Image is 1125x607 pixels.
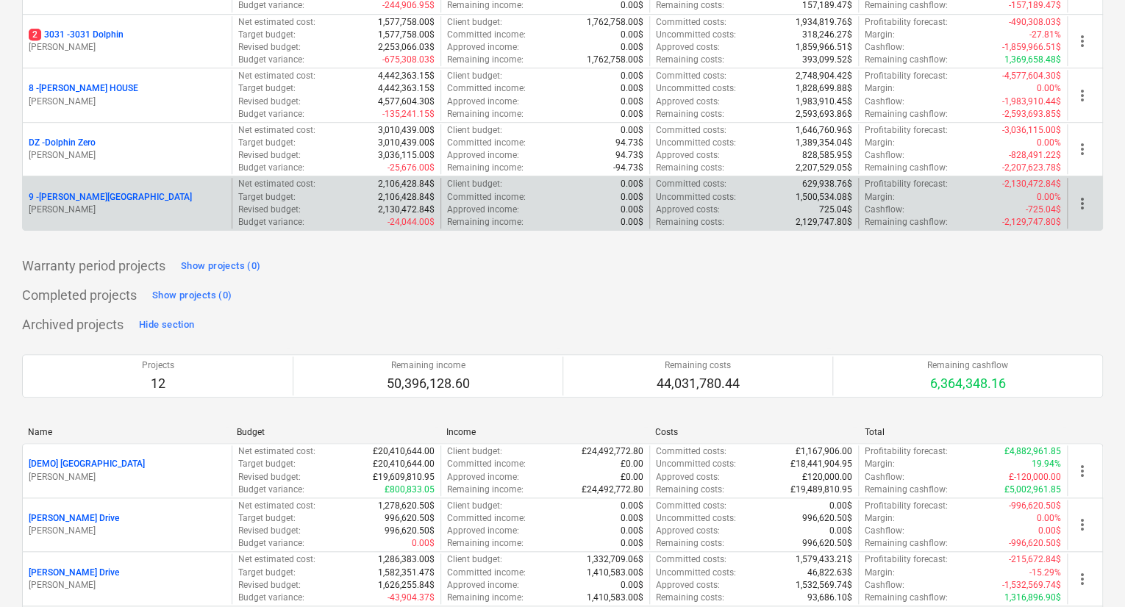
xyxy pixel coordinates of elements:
[865,124,948,137] p: Profitability forecast :
[447,108,524,121] p: Remaining income :
[447,178,502,190] p: Client budget :
[802,178,852,190] p: 629,938.76$
[447,567,526,579] p: Committed income :
[29,458,226,483] div: [DEMO] [GEOGRAPHIC_DATA][PERSON_NAME]
[802,29,852,41] p: 318,246.27$
[378,96,435,108] p: 4,577,604.30$
[656,16,726,29] p: Committed costs :
[656,471,720,484] p: Approved costs :
[238,592,304,604] p: Budget variance :
[829,500,852,512] p: 0.00$
[238,567,296,579] p: Target budget :
[387,592,435,604] p: -43,904.37$
[1051,536,1125,607] div: Chat Widget
[238,162,304,174] p: Budget variance :
[796,108,852,121] p: 2,593,693.86$
[238,525,301,537] p: Revised budget :
[378,149,435,162] p: 3,036,115.00$
[927,375,1008,392] p: 6,364,348.16
[1002,108,1061,121] p: -2,593,693.85$
[582,445,643,458] p: £24,492,772.80
[829,525,852,537] p: 0.00$
[447,82,526,95] p: Committed income :
[656,204,720,216] p: Approved costs :
[447,512,526,525] p: Committed income :
[656,82,736,95] p: Uncommitted costs :
[29,82,138,95] p: 8 - [PERSON_NAME] HOUSE
[656,162,724,174] p: Remaining costs :
[796,96,852,108] p: 1,983,910.45$
[382,108,435,121] p: -135,241.15$
[29,471,226,484] p: [PERSON_NAME]
[621,41,643,54] p: 0.00$
[796,162,852,174] p: 2,207,529.05$
[655,427,852,437] div: Costs
[29,137,226,162] div: DZ -Dolphin Zero[PERSON_NAME]
[796,579,852,592] p: 1,532,569.74$
[385,484,435,496] p: £800,833.05
[238,484,304,496] p: Budget variance :
[796,216,852,229] p: 2,129,747.80$
[1009,553,1061,566] p: -215,672.84$
[865,204,904,216] p: Cashflow :
[656,592,724,604] p: Remaining costs :
[238,108,304,121] p: Budget variance :
[387,216,435,229] p: -24,044.00$
[238,137,296,149] p: Target budget :
[621,178,643,190] p: 0.00$
[447,592,524,604] p: Remaining income :
[656,137,736,149] p: Uncommitted costs :
[1004,592,1061,604] p: 1,316,896.90$
[819,204,852,216] p: 725.04$
[238,191,296,204] p: Target budget :
[1029,567,1061,579] p: -15.29%
[1009,16,1061,29] p: -490,308.03$
[656,149,720,162] p: Approved costs :
[238,445,315,458] p: Net estimated cost :
[656,579,720,592] p: Approved costs :
[1074,195,1091,212] span: more_vert
[447,191,526,204] p: Committed income :
[865,567,895,579] p: Margin :
[29,41,226,54] p: [PERSON_NAME]
[447,216,524,229] p: Remaining income :
[807,592,852,604] p: 93,686.10$
[446,427,643,437] div: Income
[865,54,948,66] p: Remaining cashflow :
[29,191,192,204] p: 9 - [PERSON_NAME][GEOGRAPHIC_DATA]
[447,162,524,174] p: Remaining income :
[29,149,226,162] p: [PERSON_NAME]
[378,124,435,137] p: 3,010,439.00$
[238,82,296,95] p: Target budget :
[587,16,643,29] p: 1,762,758.00$
[1032,458,1061,470] p: 19.94%
[865,178,948,190] p: Profitability forecast :
[865,191,895,204] p: Margin :
[1037,137,1061,149] p: 0.00%
[238,512,296,525] p: Target budget :
[378,137,435,149] p: 3,010,439.00$
[1074,32,1091,50] span: more_vert
[142,375,174,392] p: 12
[181,258,260,275] div: Show projects (0)
[149,284,235,307] button: Show projects (0)
[802,537,852,550] p: 996,620.50$
[238,500,315,512] p: Net estimated cost :
[615,149,643,162] p: 94.73$
[1037,82,1061,95] p: 0.00%
[865,108,948,121] p: Remaining cashflow :
[29,29,226,54] div: 23031 -3031 Dolphin[PERSON_NAME]
[238,579,301,592] p: Revised budget :
[865,41,904,54] p: Cashflow :
[656,191,736,204] p: Uncommitted costs :
[238,54,304,66] p: Budget variance :
[865,149,904,162] p: Cashflow :
[447,16,502,29] p: Client budget :
[373,458,435,470] p: £20,410,644.00
[378,500,435,512] p: 1,278,620.50$
[387,162,435,174] p: -25,676.00$
[447,445,502,458] p: Client budget :
[142,359,174,372] p: Projects
[865,525,904,537] p: Cashflow :
[22,316,124,334] p: Archived projects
